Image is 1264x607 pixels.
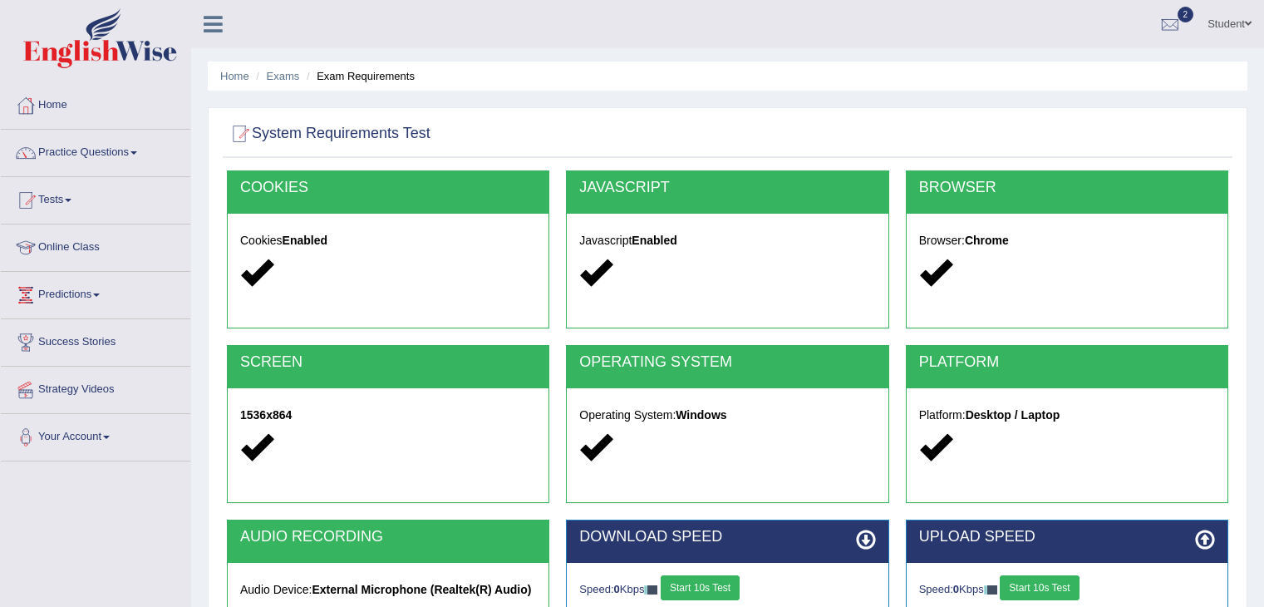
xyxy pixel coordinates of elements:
[240,584,536,596] h5: Audio Device:
[919,180,1215,196] h2: BROWSER
[984,585,997,595] img: ajax-loader-fb-connection.gif
[919,409,1215,422] h5: Platform:
[1,319,190,361] a: Success Stories
[919,575,1215,605] div: Speed: Kbps
[240,408,292,422] strong: 1536x864
[579,575,875,605] div: Speed: Kbps
[1,414,190,456] a: Your Account
[579,409,875,422] h5: Operating System:
[240,354,536,371] h2: SCREEN
[227,121,430,146] h2: System Requirements Test
[220,70,249,82] a: Home
[283,234,327,247] strong: Enabled
[661,575,740,600] button: Start 10s Test
[302,68,415,84] li: Exam Requirements
[644,585,657,595] img: ajax-loader-fb-connection.gif
[965,234,1009,247] strong: Chrome
[1178,7,1194,22] span: 2
[614,583,620,595] strong: 0
[1,225,190,266] a: Online Class
[632,234,676,247] strong: Enabled
[966,408,1060,422] strong: Desktop / Laptop
[676,408,726,422] strong: Windows
[1,130,190,171] a: Practice Questions
[267,70,300,82] a: Exams
[1,367,190,408] a: Strategy Videos
[1,272,190,313] a: Predictions
[579,180,875,196] h2: JAVASCRIPT
[240,529,536,545] h2: AUDIO RECORDING
[579,354,875,371] h2: OPERATING SYSTEM
[579,529,875,545] h2: DOWNLOAD SPEED
[1,82,190,124] a: Home
[240,180,536,196] h2: COOKIES
[919,354,1215,371] h2: PLATFORM
[919,529,1215,545] h2: UPLOAD SPEED
[579,234,875,247] h5: Javascript
[240,234,536,247] h5: Cookies
[312,583,531,596] strong: External Microphone (Realtek(R) Audio)
[1000,575,1079,600] button: Start 10s Test
[953,583,959,595] strong: 0
[1,177,190,219] a: Tests
[919,234,1215,247] h5: Browser:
